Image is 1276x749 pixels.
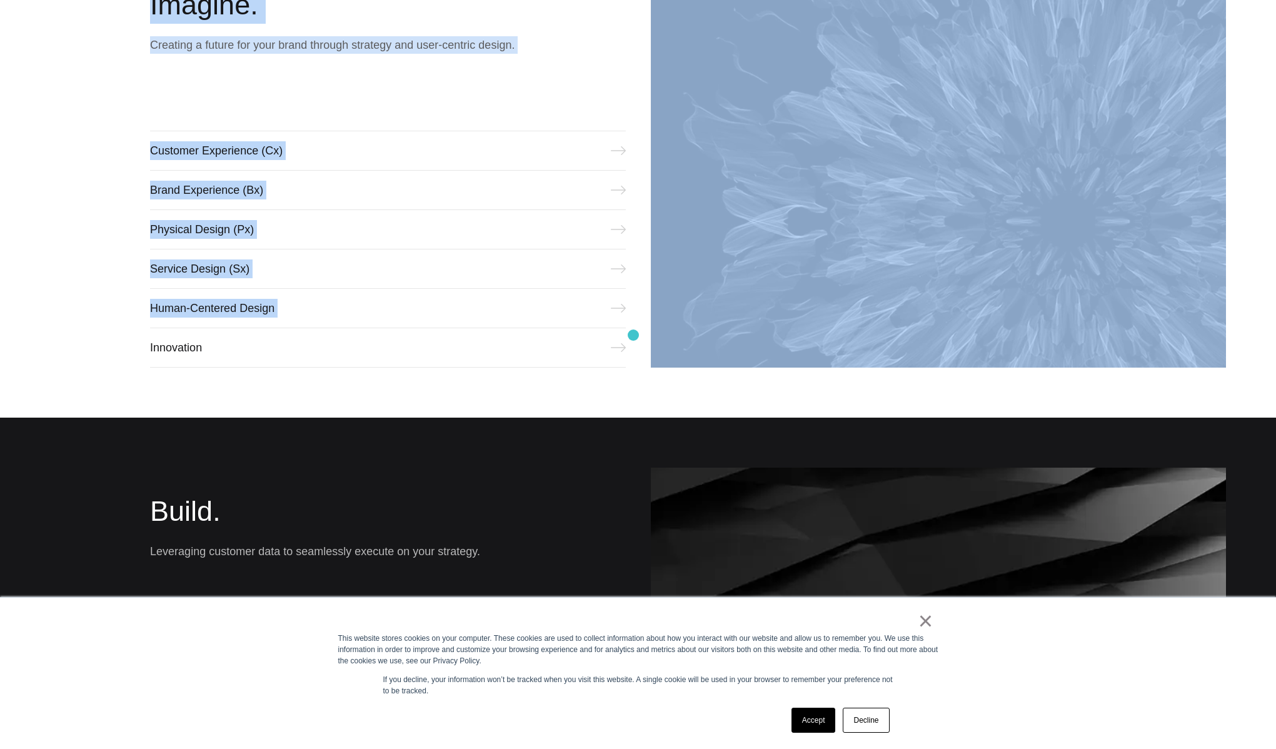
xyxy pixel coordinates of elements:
p: Creating a future for your brand through strategy and user-centric design. [150,36,625,54]
a: Decline [843,708,889,733]
h2: Build. [150,493,625,530]
a: Customer Experience (Cx) [150,131,625,171]
a: Innovation [150,328,625,368]
p: Leveraging customer data to seamlessly execute on your strategy. [150,543,625,560]
a: × [918,615,933,626]
a: Brand Experience (Bx) [150,170,625,210]
div: This website stores cookies on your computer. These cookies are used to collect information about... [338,633,938,666]
a: Accept [791,708,836,733]
a: Human-Centered Design [150,288,625,328]
a: Physical Design (Px) [150,209,625,249]
a: Service Design (Sx) [150,249,625,289]
p: If you decline, your information won’t be tracked when you visit this website. A single cookie wi... [383,674,893,696]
